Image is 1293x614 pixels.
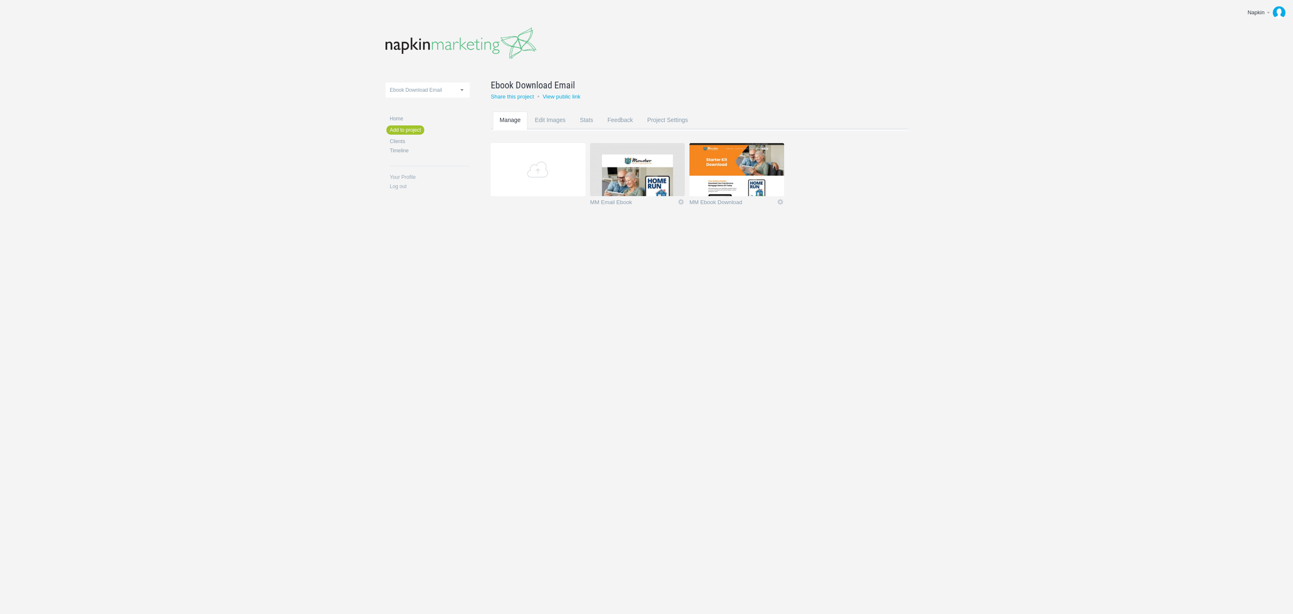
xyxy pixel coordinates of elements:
[689,143,784,196] img: napkinmarketing_ygmxp7_thumb.jpg
[390,184,470,189] a: Log out
[491,93,534,100] a: Share this project
[390,139,470,144] a: Clients
[590,199,677,208] a: MM Email Ebook
[590,143,685,196] img: napkinmarketing_mctm5h_thumb.jpg
[537,93,540,100] small: •
[491,78,887,92] a: Ebook Download Email
[641,112,695,145] a: Project Settings
[491,78,575,92] span: Ebook Download Email
[601,112,640,145] a: Feedback
[491,143,585,196] a: Add
[386,27,537,59] img: napkinmarketing-logo_20160520102043.png
[1273,6,1285,19] img: 962c44cf9417398e979bba9dc8fee69e
[689,199,777,208] a: MM Ebook Download
[543,93,580,100] a: View public link
[390,87,442,93] span: Ebook Download Email
[390,148,470,153] a: Timeline
[1241,4,1289,21] a: Napkin
[1248,8,1265,17] div: Napkin
[573,112,600,145] a: Stats
[528,112,572,145] a: Edit Images
[390,175,470,180] a: Your Profile
[493,112,527,145] a: Manage
[386,125,424,135] a: Add to project
[677,198,685,206] a: Icon
[390,116,470,121] a: Home
[777,198,784,206] a: Icon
